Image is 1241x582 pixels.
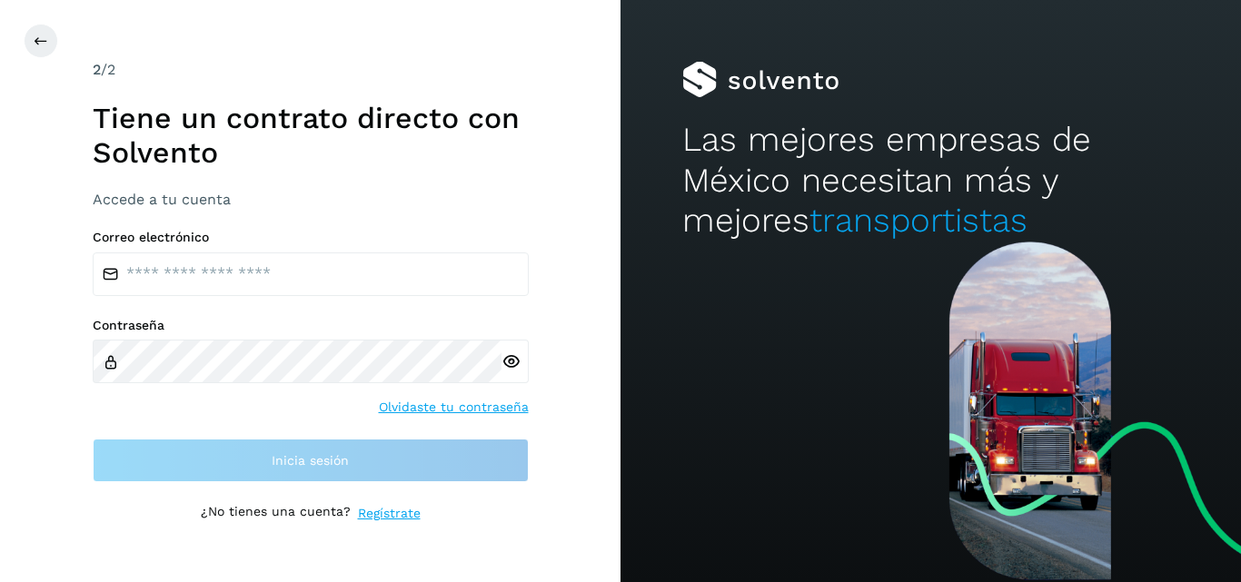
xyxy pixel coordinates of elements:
[272,454,349,467] span: Inicia sesión
[93,61,101,78] span: 2
[93,101,529,171] h1: Tiene un contrato directo con Solvento
[93,59,529,81] div: /2
[379,398,529,417] a: Olvidaste tu contraseña
[201,504,351,523] p: ¿No tienes una cuenta?
[93,191,529,208] h3: Accede a tu cuenta
[93,318,529,333] label: Contraseña
[682,120,1178,241] h2: Las mejores empresas de México necesitan más y mejores
[809,201,1028,240] span: transportistas
[358,504,421,523] a: Regístrate
[93,230,529,245] label: Correo electrónico
[93,439,529,482] button: Inicia sesión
